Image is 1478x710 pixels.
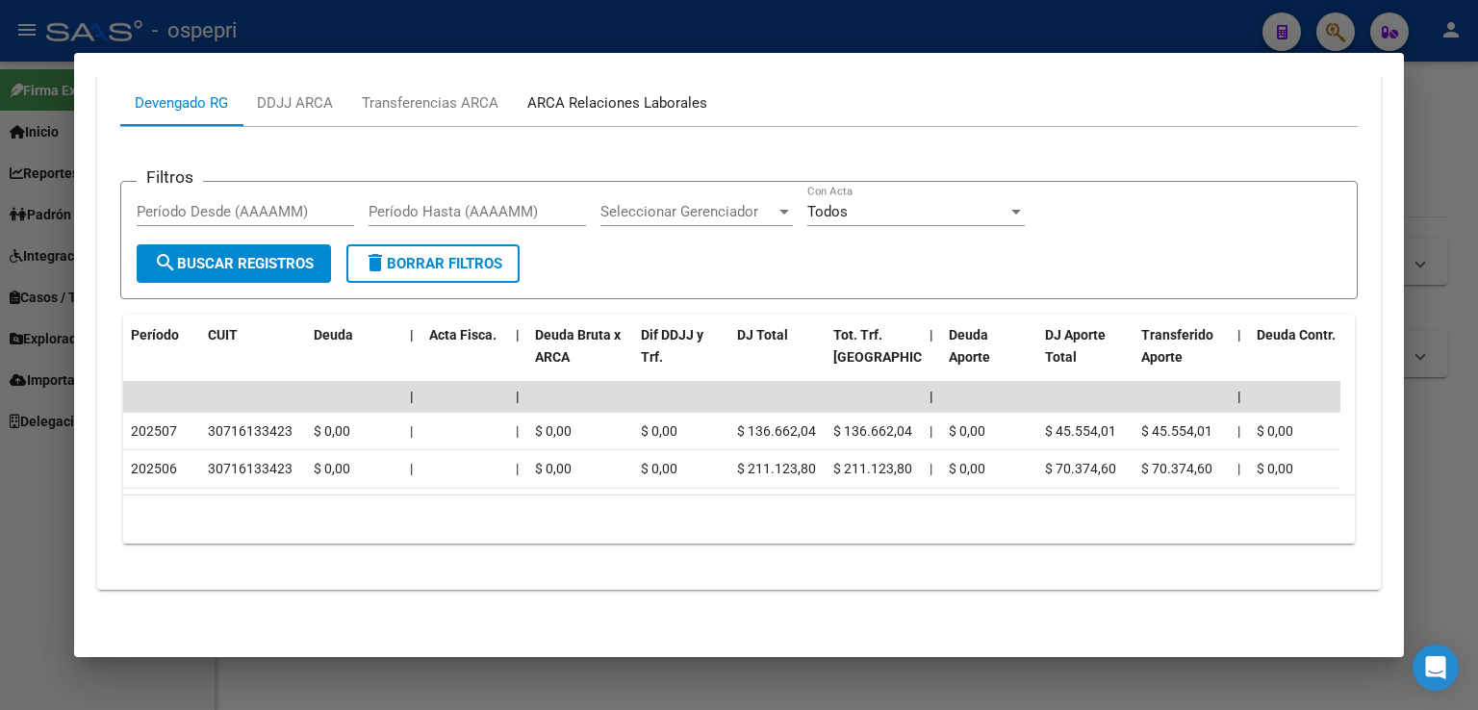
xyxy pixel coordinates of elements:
span: $ 70.374,60 [1141,461,1212,476]
datatable-header-cell: | [922,315,941,399]
datatable-header-cell: Deuda [306,315,402,399]
span: $ 0,00 [535,423,572,439]
span: Borrar Filtros [364,255,502,272]
span: DJ Aporte Total [1045,327,1106,365]
datatable-header-cell: Tot. Trf. Bruto [826,315,922,399]
mat-icon: delete [364,251,387,274]
span: Tot. Trf. [GEOGRAPHIC_DATA] [833,327,964,365]
span: $ 211.123,80 [833,461,912,476]
span: $ 0,00 [949,461,985,476]
span: Deuda Contr. [1257,327,1336,342]
div: Devengado RG [135,92,228,114]
datatable-header-cell: Acta Fisca. [421,315,508,399]
span: | [930,327,933,342]
div: 30716133423 [208,458,293,480]
datatable-header-cell: Deuda Bruta x ARCA [527,315,633,399]
h3: Filtros [137,166,203,188]
span: $ 45.554,01 [1045,423,1116,439]
span: 202507 [131,423,177,439]
span: $ 0,00 [949,423,985,439]
span: | [410,327,414,342]
span: | [516,461,519,476]
span: $ 0,00 [535,461,572,476]
datatable-header-cell: | [1230,315,1249,399]
span: | [410,389,414,404]
span: Seleccionar Gerenciador [600,203,776,220]
span: Deuda Bruta x ARCA [535,327,621,365]
span: Acta Fisca. [429,327,497,342]
div: 30716133423 [208,420,293,443]
span: Deuda Aporte [949,327,990,365]
datatable-header-cell: Período [123,315,200,399]
span: Transferido Aporte [1141,327,1213,365]
span: | [1237,423,1240,439]
div: ARCA Relaciones Laborales [527,92,707,114]
span: Deuda [314,327,353,342]
button: Borrar Filtros [346,244,520,283]
datatable-header-cell: | [402,315,421,399]
span: $ 136.662,04 [737,423,816,439]
span: Dif DDJJ y Trf. [641,327,703,365]
span: $ 0,00 [314,423,350,439]
datatable-header-cell: DJ Total [729,315,826,399]
span: Todos [807,203,848,220]
div: Open Intercom Messenger [1413,645,1459,691]
span: $ 136.662,04 [833,423,912,439]
span: | [930,389,933,404]
span: DJ Total [737,327,788,342]
span: $ 0,00 [1257,423,1293,439]
span: $ 0,00 [314,461,350,476]
span: | [516,327,520,342]
span: | [1237,461,1240,476]
span: Período [131,327,179,342]
span: Buscar Registros [154,255,314,272]
span: $ 0,00 [641,423,677,439]
span: $ 211.123,80 [737,461,816,476]
mat-icon: search [154,251,177,274]
span: | [410,423,413,439]
datatable-header-cell: CUIT [200,315,306,399]
div: DDJJ ARCA [257,92,333,114]
span: | [1237,327,1241,342]
div: Transferencias ARCA [362,92,498,114]
span: $ 0,00 [641,461,677,476]
span: | [930,461,932,476]
span: | [410,461,413,476]
span: | [516,423,519,439]
span: 202506 [131,461,177,476]
datatable-header-cell: Transferido Aporte [1134,315,1230,399]
span: | [1237,389,1241,404]
datatable-header-cell: Deuda Contr. [1249,315,1345,399]
datatable-header-cell: | [508,315,527,399]
datatable-header-cell: Dif DDJJ y Trf. [633,315,729,399]
span: $ 70.374,60 [1045,461,1116,476]
span: $ 45.554,01 [1141,423,1212,439]
datatable-header-cell: Deuda Aporte [941,315,1037,399]
datatable-header-cell: DJ Aporte Total [1037,315,1134,399]
span: | [930,423,932,439]
button: Buscar Registros [137,244,331,283]
span: | [516,389,520,404]
span: CUIT [208,327,238,342]
span: $ 0,00 [1257,461,1293,476]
